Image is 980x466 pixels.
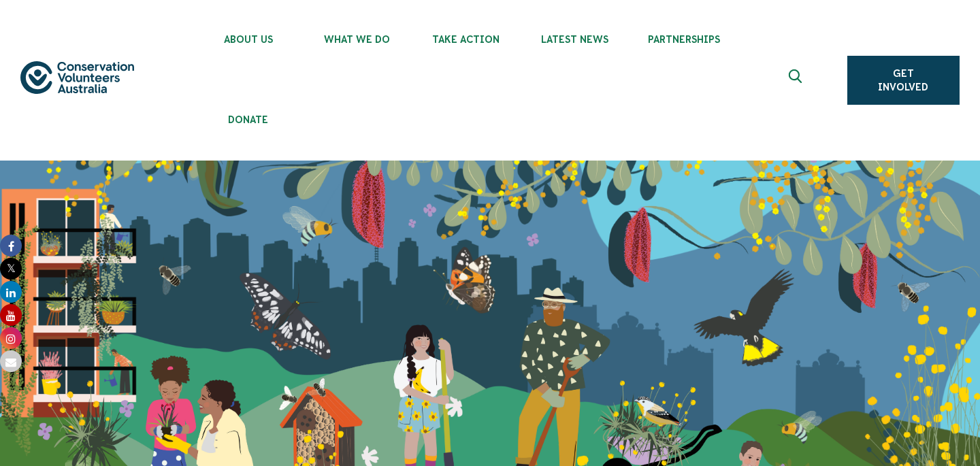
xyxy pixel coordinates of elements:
[412,34,521,45] span: Take Action
[781,64,813,97] button: Expand search box Close search box
[194,114,303,125] span: Donate
[788,69,805,91] span: Expand search box
[521,34,630,45] span: Latest News
[194,34,303,45] span: About Us
[20,61,134,95] img: logo.svg
[630,34,738,45] span: Partnerships
[303,34,412,45] span: What We Do
[847,56,960,105] a: Get Involved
